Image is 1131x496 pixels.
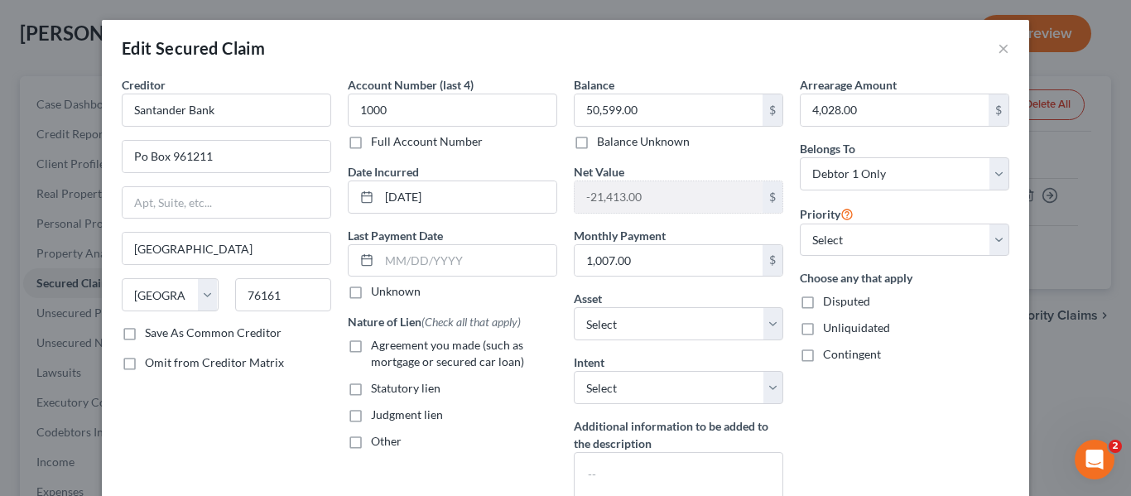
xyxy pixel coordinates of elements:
[1075,440,1114,479] iframe: Intercom live chat
[575,181,763,213] input: 0.00
[348,227,443,244] label: Last Payment Date
[823,320,890,335] span: Unliquidated
[122,94,331,127] input: Search creditor by name...
[123,233,330,264] input: Enter city...
[348,76,474,94] label: Account Number (last 4)
[574,76,614,94] label: Balance
[122,78,166,92] span: Creditor
[763,94,782,126] div: $
[823,347,881,361] span: Contingent
[122,36,265,60] div: Edit Secured Claim
[801,94,989,126] input: 0.00
[348,163,419,181] label: Date Incurred
[998,38,1009,58] button: ×
[1109,440,1122,453] span: 2
[348,94,557,127] input: XXXX
[371,338,524,368] span: Agreement you made (such as mortgage or secured car loan)
[574,163,624,181] label: Net Value
[574,227,666,244] label: Monthly Payment
[348,313,521,330] label: Nature of Lien
[371,381,440,395] span: Statutory lien
[371,133,483,150] label: Full Account Number
[379,181,556,213] input: MM/DD/YYYY
[371,407,443,421] span: Judgment lien
[989,94,1008,126] div: $
[379,245,556,277] input: MM/DD/YYYY
[800,269,1009,287] label: Choose any that apply
[574,291,602,306] span: Asset
[421,315,521,329] span: (Check all that apply)
[123,187,330,219] input: Apt, Suite, etc...
[575,245,763,277] input: 0.00
[763,181,782,213] div: $
[145,355,284,369] span: Omit from Creditor Matrix
[145,325,282,341] label: Save As Common Creditor
[575,94,763,126] input: 0.00
[823,294,870,308] span: Disputed
[800,204,854,224] label: Priority
[235,278,332,311] input: Enter zip...
[574,354,604,371] label: Intent
[371,283,421,300] label: Unknown
[123,141,330,172] input: Enter address...
[800,76,897,94] label: Arrearage Amount
[800,142,855,156] span: Belongs To
[763,245,782,277] div: $
[574,417,783,452] label: Additional information to be added to the description
[597,133,690,150] label: Balance Unknown
[371,434,402,448] span: Other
